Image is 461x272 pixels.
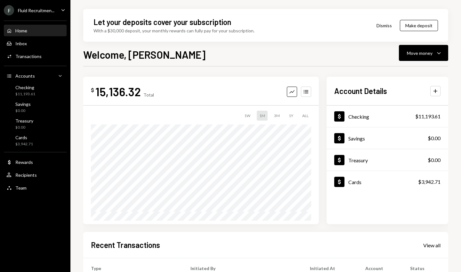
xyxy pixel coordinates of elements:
div: 1M [257,111,268,121]
div: $11,193.61 [15,91,35,97]
div: Move money [407,50,433,56]
div: $11,193.61 [415,113,441,120]
div: Accounts [15,73,35,79]
div: Cards [15,135,33,140]
div: ALL [300,111,311,121]
div: Fluid Recruitmen... [18,8,54,13]
div: 1Y [286,111,296,121]
div: Savings [15,101,31,107]
div: $0.00 [15,108,31,114]
a: Savings$0.00 [327,127,448,149]
a: Team [4,182,67,193]
div: Recipients [15,172,37,178]
div: $3,942.71 [15,141,33,147]
div: Cards [348,179,361,185]
div: $0.00 [15,125,33,130]
h2: Account Details [334,86,387,96]
button: Dismiss [368,18,400,33]
a: View all [423,242,441,249]
h2: Recent Transactions [91,240,160,250]
a: Treasury$0.00 [4,116,67,132]
button: Move money [399,45,448,61]
button: Make deposit [400,20,438,31]
div: Home [15,28,27,33]
a: Cards$3,942.71 [327,171,448,192]
h1: Welcome, [PERSON_NAME] [83,48,206,61]
div: 1W [242,111,253,121]
a: Cards$3,942.71 [4,133,67,148]
a: Savings$0.00 [4,99,67,115]
div: View all [423,242,441,249]
div: Checking [15,85,35,90]
a: Rewards [4,156,67,168]
div: Checking [348,114,369,120]
a: Home [4,25,67,36]
div: Let your deposits cover your subscription [93,17,231,27]
div: Treasury [348,157,368,163]
a: Treasury$0.00 [327,149,448,171]
div: $ [91,87,94,93]
a: Recipients [4,169,67,181]
div: $3,942.71 [418,178,441,186]
div: 3M [271,111,282,121]
div: Total [143,92,154,98]
div: With a $30,000 deposit, your monthly rewards can fully pay for your subscription. [93,27,255,34]
a: Checking$11,193.61 [327,106,448,127]
div: Transactions [15,54,42,59]
a: Inbox [4,38,67,49]
div: Savings [348,135,365,141]
a: Transactions [4,50,67,62]
div: Treasury [15,118,33,123]
div: F [4,5,14,15]
div: $0.00 [428,134,441,142]
div: Inbox [15,41,27,46]
div: 15,136.32 [95,84,141,99]
a: Accounts [4,70,67,81]
div: Rewards [15,159,33,165]
div: Team [15,185,27,191]
a: Checking$11,193.61 [4,83,67,98]
div: $0.00 [428,156,441,164]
